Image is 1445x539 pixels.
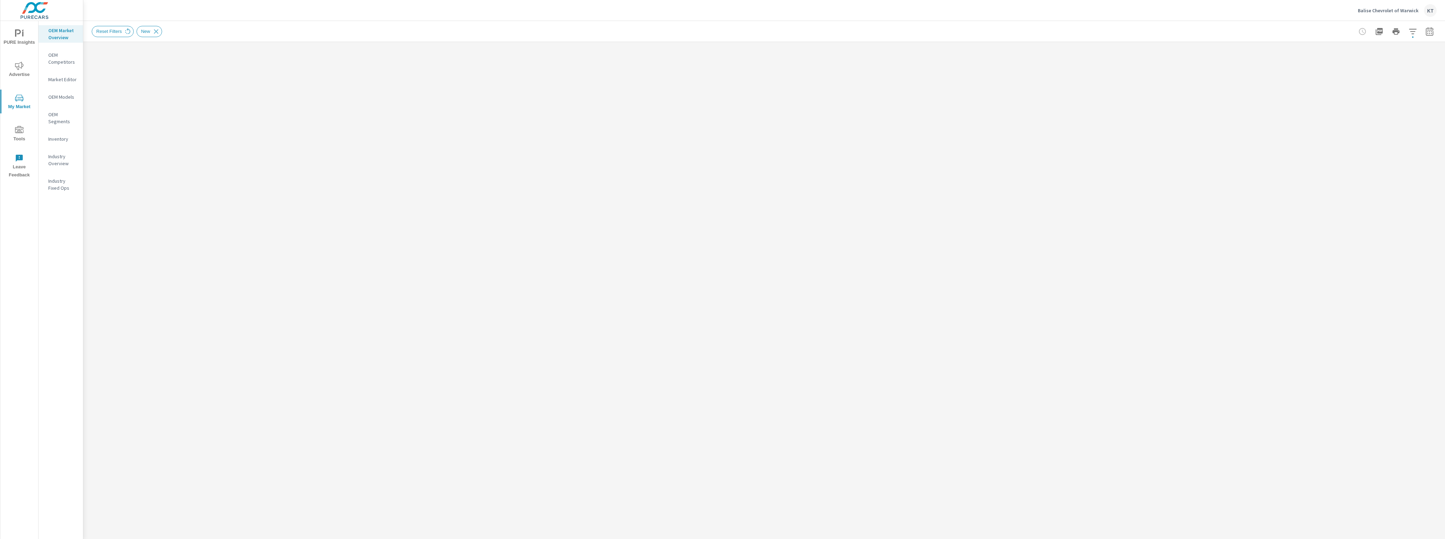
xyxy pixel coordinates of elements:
[39,92,83,102] div: OEM Models
[92,29,126,34] span: Reset Filters
[0,21,38,182] div: nav menu
[48,76,77,83] p: Market Editor
[92,26,134,37] div: Reset Filters
[1406,24,1420,38] button: Apply Filters
[137,26,162,37] div: New
[39,151,83,169] div: Industry Overview
[39,134,83,144] div: Inventory
[2,62,36,79] span: Advertise
[48,135,77,142] p: Inventory
[1358,7,1418,14] p: Balise Chevrolet of Warwick
[1423,24,1437,38] button: Select Date Range
[48,177,77,191] p: Industry Fixed Ops
[48,93,77,100] p: OEM Models
[48,153,77,167] p: Industry Overview
[48,27,77,41] p: OEM Market Overview
[39,25,83,43] div: OEM Market Overview
[48,51,77,65] p: OEM Competitors
[39,176,83,193] div: Industry Fixed Ops
[1372,24,1386,38] button: "Export Report to PDF"
[2,154,36,179] span: Leave Feedback
[2,126,36,143] span: Tools
[39,74,83,85] div: Market Editor
[39,50,83,67] div: OEM Competitors
[1389,24,1403,38] button: Print Report
[137,29,154,34] span: New
[1424,4,1437,17] div: KT
[2,29,36,47] span: PURE Insights
[48,111,77,125] p: OEM Segments
[2,94,36,111] span: My Market
[39,109,83,127] div: OEM Segments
